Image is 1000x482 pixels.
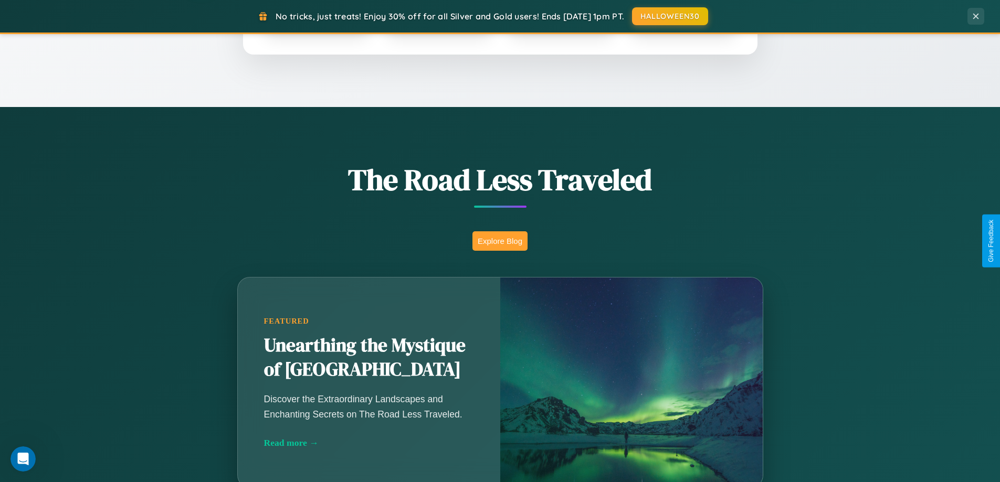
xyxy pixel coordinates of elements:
div: Featured [264,317,474,326]
h2: Unearthing the Mystique of [GEOGRAPHIC_DATA] [264,334,474,382]
p: Discover the Extraordinary Landscapes and Enchanting Secrets on The Road Less Traveled. [264,392,474,421]
button: Explore Blog [472,231,528,251]
h1: The Road Less Traveled [185,159,815,200]
span: No tricks, just treats! Enjoy 30% off for all Silver and Gold users! Ends [DATE] 1pm PT. [276,11,624,22]
iframe: Intercom live chat [10,446,36,472]
div: Give Feedback [987,220,995,262]
div: Read more → [264,437,474,448]
button: HALLOWEEN30 [632,7,708,25]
